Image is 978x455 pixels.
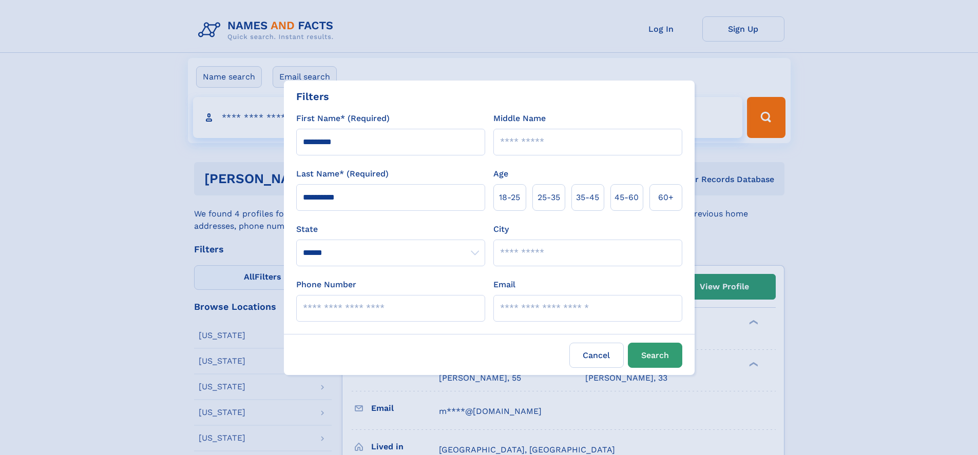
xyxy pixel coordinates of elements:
[538,191,560,204] span: 25‑35
[628,343,682,368] button: Search
[493,112,546,125] label: Middle Name
[296,168,389,180] label: Last Name* (Required)
[569,343,624,368] label: Cancel
[658,191,674,204] span: 60+
[493,223,509,235] label: City
[296,279,356,291] label: Phone Number
[296,112,390,125] label: First Name* (Required)
[499,191,520,204] span: 18‑25
[493,279,515,291] label: Email
[576,191,599,204] span: 35‑45
[296,223,485,235] label: State
[493,168,508,180] label: Age
[296,89,329,104] div: Filters
[615,191,639,204] span: 45‑60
